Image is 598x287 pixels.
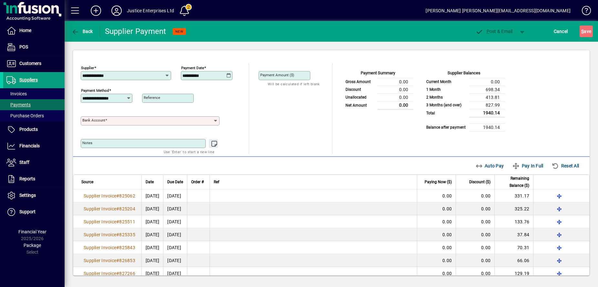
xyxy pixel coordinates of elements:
[481,232,490,237] span: 0.00
[19,61,41,66] span: Customers
[378,93,413,101] td: 0.00
[469,178,490,186] span: Discount ($)
[116,219,119,224] span: #
[423,109,469,117] td: Total
[81,231,138,238] a: Supplier Invoice#825335
[342,70,413,78] div: Payment Summary
[119,245,135,250] span: 825843
[191,178,204,186] span: Order #
[81,218,138,225] a: Supplier Invoice#825511
[84,258,116,263] span: Supplier Invoice
[3,99,65,110] a: Payments
[84,193,116,198] span: Supplier Invoice
[481,245,490,250] span: 0.00
[24,243,41,248] span: Package
[554,26,568,37] span: Cancel
[6,113,44,118] span: Purchase Orders
[552,161,579,171] span: Reset All
[342,93,378,101] td: Unallocated
[552,26,570,37] button: Cancel
[580,26,593,37] button: Save
[268,80,320,88] mat-hint: Will be calculated if left blank
[70,26,95,37] button: Back
[342,86,378,93] td: Discount
[3,122,65,138] a: Products
[19,28,31,33] span: Home
[3,204,65,220] a: Support
[119,219,135,224] span: 825511
[19,143,40,148] span: Financials
[442,206,452,211] span: 0.00
[425,178,452,186] span: Paying Now ($)
[163,202,187,215] td: [DATE]
[119,258,135,263] span: 826853
[3,56,65,72] a: Customers
[442,245,452,250] span: 0.00
[469,109,505,117] td: 1940.14
[442,193,452,198] span: 0.00
[146,206,160,211] span: [DATE]
[81,66,94,70] mat-label: Supplier
[481,271,490,276] span: 0.00
[423,101,469,109] td: 3 Months (and over)
[378,86,413,93] td: 0.00
[71,29,93,34] span: Back
[517,245,529,250] span: 70.31
[19,193,36,198] span: Settings
[163,215,187,228] td: [DATE]
[146,193,160,198] span: [DATE]
[481,206,490,211] span: 0.00
[181,66,204,70] mat-label: Payment Date
[3,171,65,187] a: Reports
[469,78,505,86] td: 0.00
[82,118,105,122] mat-label: Bank Account
[19,160,29,165] span: Staff
[163,254,187,267] td: [DATE]
[512,161,543,171] span: Pay In Full
[163,189,187,202] td: [DATE]
[481,219,490,224] span: 0.00
[581,26,591,37] span: ave
[82,141,92,145] mat-label: Notes
[19,176,35,181] span: Reports
[442,271,452,276] span: 0.00
[442,258,452,263] span: 0.00
[81,88,109,93] mat-label: Payment method
[163,267,187,280] td: [DATE]
[515,193,530,198] span: 331.17
[342,101,378,109] td: Net Amount
[84,206,116,211] span: Supplier Invoice
[81,192,138,199] a: Supplier Invoice#825062
[3,110,65,121] a: Purchase Orders
[167,178,183,186] span: Due Date
[423,70,505,78] div: Supplier Balances
[81,270,138,277] a: Supplier Invoice#827266
[378,101,413,109] td: 0.00
[146,245,160,250] span: [DATE]
[423,93,469,101] td: 2 Months
[3,88,65,99] a: Invoices
[84,219,116,224] span: Supplier Invoice
[119,193,135,198] span: 825062
[81,244,138,251] a: Supplier Invoice#825843
[481,258,490,263] span: 0.00
[84,245,116,250] span: Supplier Invoice
[146,258,160,263] span: [DATE]
[84,232,116,237] span: Supplier Invoice
[146,178,154,186] span: Date
[81,205,138,212] a: Supplier Invoice#825204
[163,241,187,254] td: [DATE]
[65,26,100,37] app-page-header-button: Back
[105,26,166,37] div: Supplier Payment
[423,78,469,86] td: Current Month
[84,271,116,276] span: Supplier Invoice
[3,23,65,39] a: Home
[127,5,174,16] div: Justice Enterprises Ltd
[3,138,65,154] a: Financials
[510,160,546,172] button: Pay In Full
[515,206,530,211] span: 325.22
[119,206,135,211] span: 825204
[106,5,127,16] button: Profile
[163,228,187,241] td: [DATE]
[423,86,469,93] td: 1 Month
